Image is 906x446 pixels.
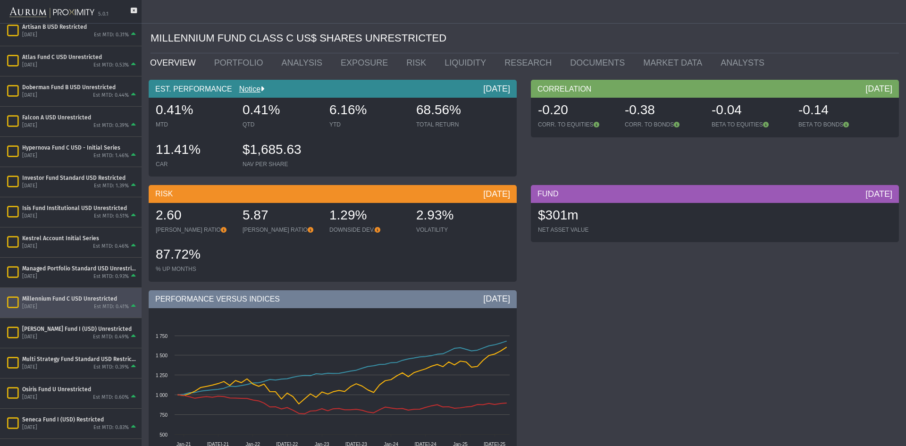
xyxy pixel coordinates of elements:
div: Est MTD: 1.46% [93,152,129,160]
div: CORR. TO EQUITIES [538,121,615,128]
div: EST. PERFORMANCE [149,80,517,98]
div: % UP MONTHS [156,265,233,273]
div: [DATE] [22,394,37,401]
div: FUND [531,185,899,203]
a: ANALYSTS [713,53,776,72]
div: [DATE] [22,183,37,190]
div: Notice [232,84,264,94]
div: RISK [149,185,517,203]
div: YTD [329,121,407,128]
div: [DATE] [22,62,37,69]
div: BETA TO EQUITIES [712,121,789,128]
div: Est MTD: 0.83% [93,424,129,431]
span: 0.41% [243,102,280,117]
div: Kestrel Account Initial Series [22,235,138,242]
div: NAV PER SHARE [243,160,320,168]
div: [DATE] [483,188,510,200]
div: Multi Strategy Fund Standard USD Restricted [22,355,138,363]
text: 1 250 [156,373,168,378]
div: VOLATILITY [416,226,494,234]
div: [DATE] [483,293,510,304]
a: MARKET DATA [636,53,713,72]
div: [DATE] [22,334,37,341]
div: MILLENNIUM FUND CLASS C US$ SHARES UNRESTRICTED [151,24,899,53]
div: Seneca Fund I (USD) Restricted [22,416,138,423]
div: 5.87 [243,206,320,226]
div: Est MTD: 0.93% [93,273,129,280]
div: MTD [156,121,233,128]
span: 0.41% [156,102,193,117]
div: NET ASSET VALUE [538,226,615,234]
div: TOTAL RETURN [416,121,494,128]
div: Est MTD: 0.41% [94,303,129,311]
div: Isis Fund Institutional USD Unrestricted [22,204,138,212]
a: Notice [232,85,260,93]
div: Est MTD: 0.51% [94,213,129,220]
div: Est MTD: 0.39% [93,364,129,371]
text: 1 000 [156,393,168,398]
a: OVERVIEW [143,53,207,72]
img: Aurum-Proximity%20white.svg [9,2,94,23]
text: 500 [159,432,168,438]
div: [PERSON_NAME] RATIO [156,226,233,234]
text: 1 750 [156,334,168,339]
div: 11.41% [156,141,233,160]
div: [DATE] [865,188,892,200]
div: [DATE] [22,364,37,371]
div: Est MTD: 0.60% [93,394,129,401]
div: Est MTD: 1.39% [94,183,129,190]
a: RISK [399,53,437,72]
a: LIQUIDITY [437,53,497,72]
div: -0.14 [798,101,876,121]
div: [DATE] [865,83,892,94]
div: QTD [243,121,320,128]
div: $301m [538,206,615,226]
div: Osiris Fund U Unrestricted [22,386,138,393]
div: 87.72% [156,245,233,265]
div: Falcon A USD Unrestricted [22,114,138,121]
a: PORTFOLIO [207,53,275,72]
div: [DATE] [22,243,37,250]
div: [PERSON_NAME] Fund I (USD) Unrestricted [22,325,138,333]
div: 2.93% [416,206,494,226]
div: Est MTD: 0.39% [93,122,129,129]
div: [DATE] [22,32,37,39]
div: Est MTD: 0.53% [93,62,129,69]
div: [DATE] [22,303,37,311]
div: [DATE] [22,273,37,280]
div: 5.0.1 [98,11,109,18]
div: $1,685.63 [243,141,320,160]
div: [DATE] [22,152,37,160]
div: [DATE] [483,83,510,94]
a: RESEARCH [497,53,563,72]
div: Est MTD: 0.49% [93,334,129,341]
div: CORR. TO BONDS [625,121,702,128]
div: 1.29% [329,206,407,226]
a: EXPOSURE [334,53,399,72]
div: Doberman Fund B USD Unrestricted [22,84,138,91]
div: DOWNSIDE DEV. [329,226,407,234]
a: ANALYSIS [274,53,334,72]
div: -0.04 [712,101,789,121]
div: -0.38 [625,101,702,121]
div: [DATE] [22,122,37,129]
div: Managed Portfolio Standard USD Unrestricted [22,265,138,272]
div: Est MTD: 0.46% [93,243,129,250]
div: 2.60 [156,206,233,226]
div: Est MTD: 0.31% [94,32,129,39]
a: DOCUMENTS [563,53,636,72]
div: BETA TO BONDS [798,121,876,128]
div: CORRELATION [531,80,899,98]
div: 6.16% [329,101,407,121]
div: Investor Fund Standard USD Restricted [22,174,138,182]
div: PERFORMANCE VERSUS INDICES [149,290,517,308]
div: Est MTD: 0.44% [93,92,129,99]
div: Millennium Fund C USD Unrestricted [22,295,138,303]
div: Atlas Fund C USD Unrestricted [22,53,138,61]
div: Hypernova Fund C USD - Initial Series [22,144,138,151]
div: [DATE] [22,213,37,220]
div: [PERSON_NAME] RATIO [243,226,320,234]
text: 1 500 [156,353,168,358]
div: Artisan B USD Restricted [22,23,138,31]
text: 750 [159,412,168,418]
